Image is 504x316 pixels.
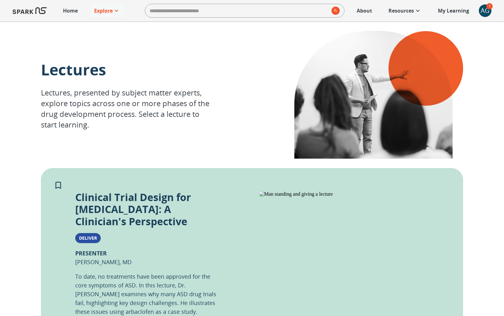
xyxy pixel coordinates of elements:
[75,191,222,227] p: Clinical Trial Design for [MEDICAL_DATA]: A Clinician's Perspective
[479,4,491,17] button: account of current user
[75,249,107,257] b: PRESENTER
[91,4,123,18] a: Explore
[438,7,469,14] p: My Learning
[75,249,132,266] p: [PERSON_NAME], MD
[388,7,414,14] p: Resources
[435,4,473,18] a: My Learning
[354,4,375,18] a: About
[479,4,491,17] div: AG
[357,7,372,14] p: About
[75,272,222,316] p: To date, no treatments have been approved for the core symptoms of ASD. In this lecture, Dr. [PER...
[60,4,81,18] a: Home
[486,3,493,9] span: 1
[94,7,113,14] p: Explore
[75,235,101,241] span: Deliver
[329,4,340,17] button: search
[54,181,63,190] svg: Add to My Learning
[259,191,443,197] img: Man standing and giving a lecture
[63,7,78,14] p: Home
[13,3,47,18] img: Logo of SPARK at Stanford
[41,87,210,130] p: Lectures, presented by subject matter experts, explore topics across one or more phases of the dr...
[385,4,425,18] a: Resources
[41,59,210,80] p: Lectures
